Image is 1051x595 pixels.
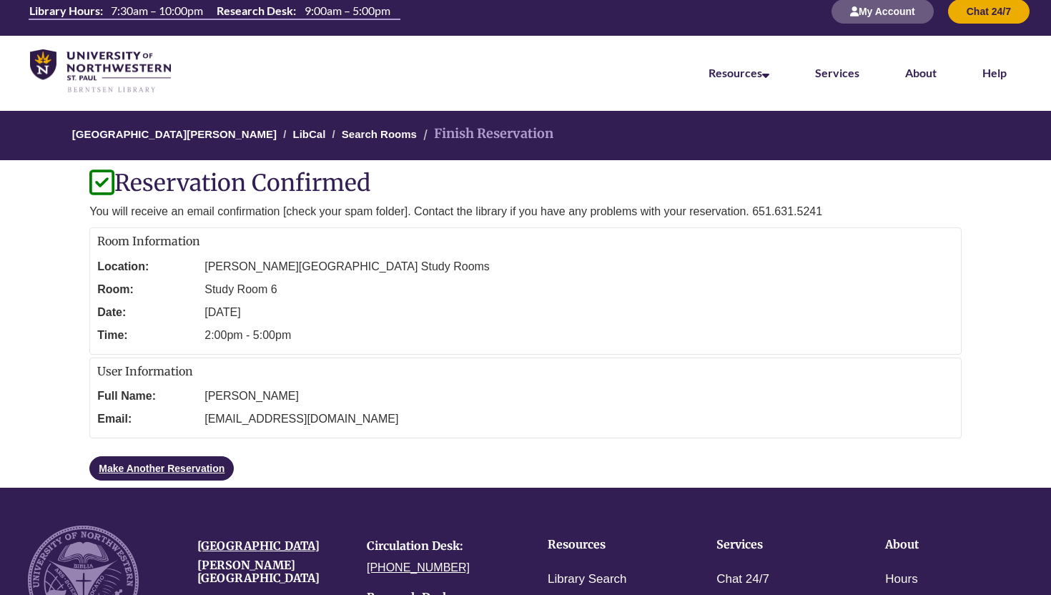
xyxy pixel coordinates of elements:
li: Finish Reservation [420,124,553,144]
dd: [EMAIL_ADDRESS][DOMAIN_NAME] [204,408,954,431]
h1: Reservation Confirmed [89,171,962,196]
a: [GEOGRAPHIC_DATA][PERSON_NAME] [72,128,277,140]
h4: Resources [548,539,672,551]
a: Help [982,66,1007,79]
h2: Room Information [97,235,954,248]
a: Services [815,66,859,79]
span: 7:30am – 10:00pm [111,4,203,17]
dt: Date: [97,301,197,324]
a: Library Search [548,569,627,590]
a: Make Another Reservation [89,456,234,481]
nav: Breadcrumb [89,111,962,160]
dd: Study Room 6 [204,278,954,301]
h4: Services [716,539,841,551]
img: UNWSP Library Logo [30,49,171,94]
span: 9:00am – 5:00pm [305,4,390,17]
dt: Full Name: [97,385,197,408]
a: [GEOGRAPHIC_DATA] [197,539,320,553]
a: Search Rooms [342,128,417,140]
dd: 2:00pm - 5:00pm [204,324,954,347]
th: Library Hours: [24,3,105,19]
p: You will receive an email confirmation [check your spam folder]. Contact the library if you have ... [89,203,962,220]
a: Resources [709,66,769,79]
table: Hours Today [24,3,395,19]
a: Hours Today [24,3,395,20]
h4: About [885,539,1010,551]
dt: Time: [97,324,197,347]
dd: [DATE] [204,301,954,324]
a: About [905,66,937,79]
a: Chat 24/7 [948,5,1030,17]
a: My Account [832,5,934,17]
a: Chat 24/7 [716,569,769,590]
dd: [PERSON_NAME][GEOGRAPHIC_DATA] Study Rooms [204,255,954,278]
h2: User Information [97,365,954,378]
a: LibCal [293,128,326,140]
dt: Email: [97,408,197,431]
dt: Room: [97,278,197,301]
dd: [PERSON_NAME] [204,385,954,408]
a: [PHONE_NUMBER] [367,561,470,574]
h4: [PERSON_NAME][GEOGRAPHIC_DATA] [197,559,345,584]
h4: Circulation Desk: [367,540,515,553]
a: Hours [885,569,917,590]
th: Research Desk: [211,3,298,19]
dt: Location: [97,255,197,278]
